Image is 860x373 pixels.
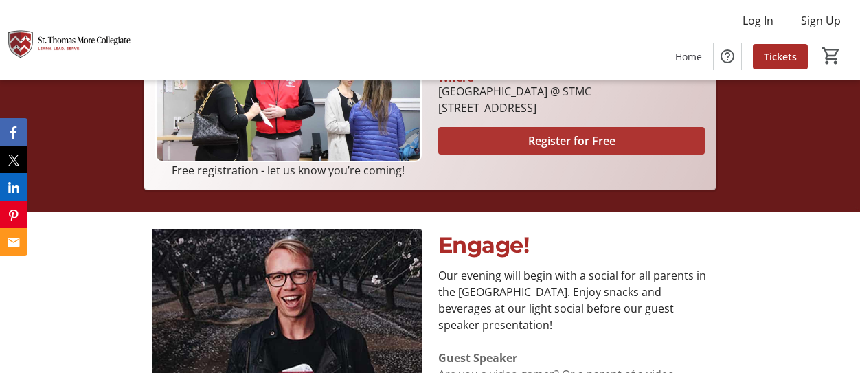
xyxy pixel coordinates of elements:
button: Help [714,43,741,70]
a: Tickets [753,44,808,69]
span: Tickets [764,49,797,64]
p: Engage! [438,229,708,262]
span: Log In [743,12,773,29]
button: Log In [732,10,784,32]
p: Our evening will begin with a social for all parents in the [GEOGRAPHIC_DATA]. Enjoy snacks and b... [438,267,708,333]
span: Register for Free [528,133,615,149]
button: Register for Free [438,127,705,155]
div: [STREET_ADDRESS] [438,100,591,116]
span: Sign Up [801,12,841,29]
div: [GEOGRAPHIC_DATA] @ STMC [438,83,591,100]
img: St. Thomas More Collegiate #2's Logo [8,5,131,74]
button: Sign Up [790,10,852,32]
p: Free registration - let us know you’re coming! [155,162,422,179]
a: Home [664,44,713,69]
button: Cart [819,43,844,68]
strong: Guest Speaker [438,350,517,365]
span: Home [675,49,702,64]
img: Campaign CTA Media Photo [155,12,422,161]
